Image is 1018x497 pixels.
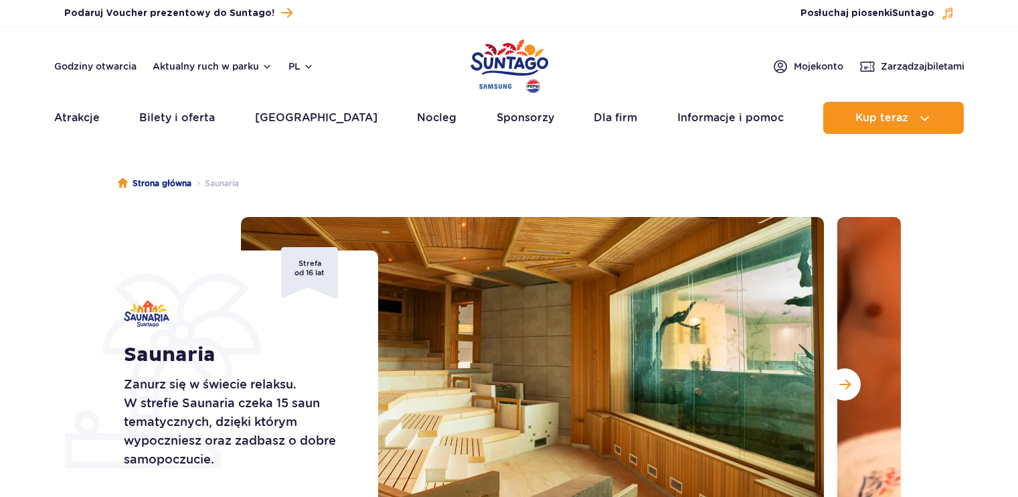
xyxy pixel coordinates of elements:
[54,102,100,134] a: Atrakcje
[124,300,169,327] img: Saunaria
[54,60,137,73] a: Godziny otwarcia
[153,61,272,72] button: Aktualny ruch w parku
[288,60,314,73] button: pl
[772,58,843,74] a: Mojekonto
[64,7,274,20] span: Podaruj Voucher prezentowy do Suntago!
[139,102,215,134] a: Bilety i oferta
[823,102,964,134] button: Kup teraz
[191,177,239,190] li: Saunaria
[800,7,954,20] button: Posłuchaj piosenkiSuntago
[677,102,784,134] a: Informacje i pomoc
[859,58,964,74] a: Zarządzajbiletami
[118,177,191,190] a: Strona główna
[124,343,348,367] h1: Saunaria
[64,4,292,22] a: Podaruj Voucher prezentowy do Suntago!
[892,9,934,18] span: Suntago
[794,60,843,73] span: Moje konto
[800,7,934,20] span: Posłuchaj piosenki
[594,102,637,134] a: Dla firm
[417,102,456,134] a: Nocleg
[255,102,377,134] a: [GEOGRAPHIC_DATA]
[855,112,908,124] span: Kup teraz
[471,33,548,95] a: Park of Poland
[829,368,861,401] button: Następny slajd
[881,60,964,73] span: Zarządzaj biletami
[497,102,554,134] a: Sponsorzy
[281,247,338,299] div: Strefa od 16 lat
[124,375,348,469] p: Zanurz się w świecie relaksu. W strefie Saunaria czeka 15 saun tematycznych, dzięki którym wypocz...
